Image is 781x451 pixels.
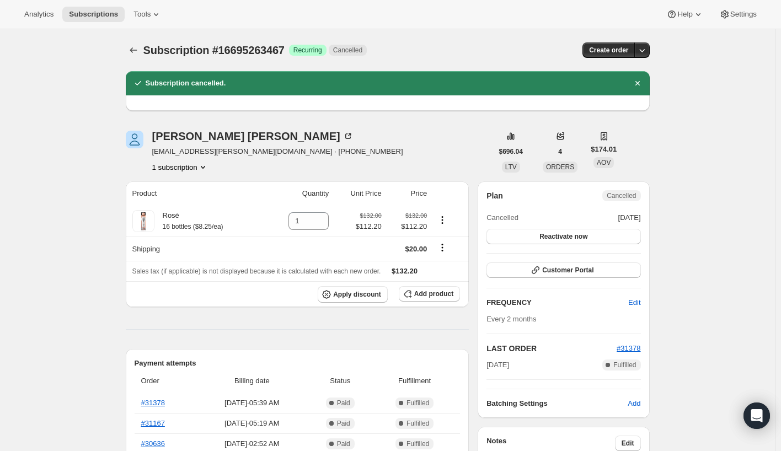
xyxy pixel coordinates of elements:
span: Status [311,375,369,386]
a: #31378 [141,399,165,407]
div: [PERSON_NAME] [PERSON_NAME] [152,131,354,142]
span: [DATE] · 05:19 AM [199,418,304,429]
h2: Payment attempts [135,358,461,369]
span: [EMAIL_ADDRESS][PERSON_NAME][DOMAIN_NAME] · [PHONE_NUMBER] [152,146,403,157]
span: $112.20 [356,221,382,232]
h6: Batching Settings [486,398,628,409]
span: Fulfilled [406,399,429,407]
span: Paid [337,399,350,407]
span: $112.20 [388,221,427,232]
span: $174.01 [591,144,617,155]
span: AOV [597,159,611,167]
span: $696.04 [499,147,523,156]
a: #31167 [141,419,165,427]
span: Analytics [24,10,54,19]
button: Add product [399,286,460,302]
span: Paid [337,439,350,448]
button: Customer Portal [486,262,640,278]
span: [DATE] · 05:39 AM [199,398,304,409]
span: Fulfillment [376,375,453,386]
button: Subscriptions [62,7,125,22]
button: Shipping actions [434,241,451,254]
span: Fulfilled [613,361,636,369]
button: Apply discount [318,286,388,303]
h2: Plan [486,190,503,201]
span: Cancelled [333,46,362,55]
span: $132.20 [392,267,418,275]
span: Edit [628,297,640,308]
div: Open Intercom Messenger [743,402,770,429]
span: [DATE] [486,359,509,371]
span: Fulfilled [406,439,429,448]
th: Quantity [266,181,332,206]
button: Help [660,7,710,22]
button: Create order [582,42,635,58]
h3: Notes [486,436,615,451]
span: Edit [622,439,634,448]
button: #31378 [617,343,640,354]
th: Order [135,369,196,393]
span: ORDERS [546,163,574,171]
th: Product [126,181,267,206]
div: Rosé [154,210,223,232]
small: $132.00 [360,212,382,219]
span: [DATE] · 02:52 AM [199,438,304,449]
span: Settings [730,10,757,19]
button: Analytics [18,7,60,22]
button: Reactivate now [486,229,640,244]
span: Add product [414,289,453,298]
span: Cancelled [607,191,636,200]
small: 16 bottles ($8.25/ea) [163,223,223,230]
button: Add [621,395,647,412]
a: #31378 [617,344,640,352]
button: $696.04 [493,144,529,159]
button: Tools [127,7,168,22]
button: Subscriptions [126,42,141,58]
span: Fulfilled [406,419,429,428]
span: Tools [133,10,151,19]
span: Customer Portal [542,266,593,275]
span: Cancelled [486,212,518,223]
button: Product actions [152,162,208,173]
h2: FREQUENCY [486,297,628,308]
span: Add [628,398,640,409]
span: LTV [505,163,517,171]
span: Recurring [293,46,322,55]
span: 4 [558,147,562,156]
span: [DATE] [618,212,641,223]
button: Edit [615,436,641,451]
small: $132.00 [405,212,427,219]
span: $20.00 [405,245,427,253]
h2: Subscription cancelled. [146,78,226,89]
span: Apply discount [333,290,381,299]
span: Help [677,10,692,19]
span: Every 2 months [486,315,536,323]
button: 4 [552,144,569,159]
th: Shipping [126,237,267,261]
span: Billing date [199,375,304,386]
a: #30636 [141,439,165,448]
span: Subscriptions [69,10,118,19]
span: Suzanne Upson [126,131,143,148]
span: Subscription #16695263467 [143,44,285,56]
span: Create order [589,46,628,55]
th: Unit Price [332,181,385,206]
span: Sales tax (if applicable) is not displayed because it is calculated with each new order. [132,267,381,275]
button: Edit [622,294,647,312]
button: Settings [713,7,763,22]
img: product img [132,210,154,232]
th: Price [385,181,430,206]
span: Reactivate now [539,232,587,241]
h2: LAST ORDER [486,343,617,354]
button: Product actions [434,214,451,226]
button: Dismiss notification [630,76,645,91]
span: Paid [337,419,350,428]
